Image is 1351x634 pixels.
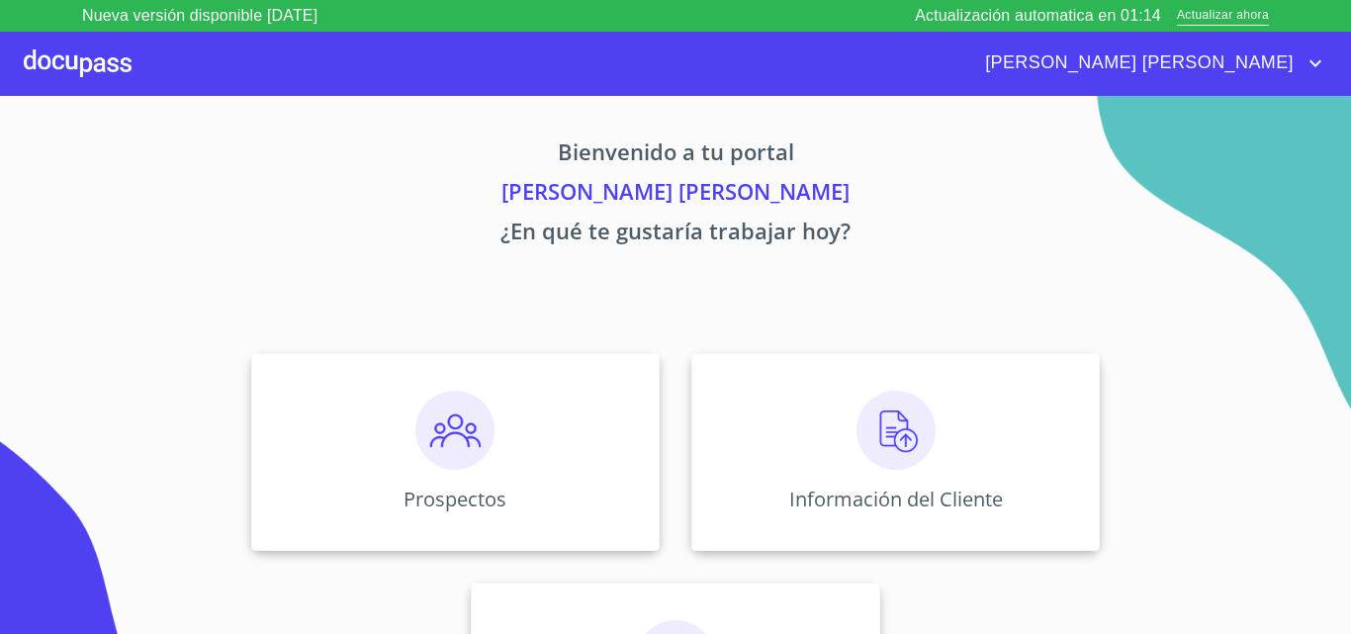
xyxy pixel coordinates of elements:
p: [PERSON_NAME] [PERSON_NAME] [66,175,1285,215]
p: Bienvenido a tu portal [66,136,1285,175]
p: Actualización automatica en 01:14 [915,4,1161,28]
p: Nueva versión disponible [DATE] [82,4,317,28]
p: Prospectos [404,486,506,512]
span: Actualizar ahora [1177,6,1269,27]
p: ¿En qué te gustaría trabajar hoy? [66,215,1285,254]
button: account of current user [970,47,1327,79]
span: [PERSON_NAME] [PERSON_NAME] [970,47,1304,79]
p: Información del Cliente [789,486,1003,512]
img: carga.png [856,391,936,470]
img: prospectos.png [415,391,495,470]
